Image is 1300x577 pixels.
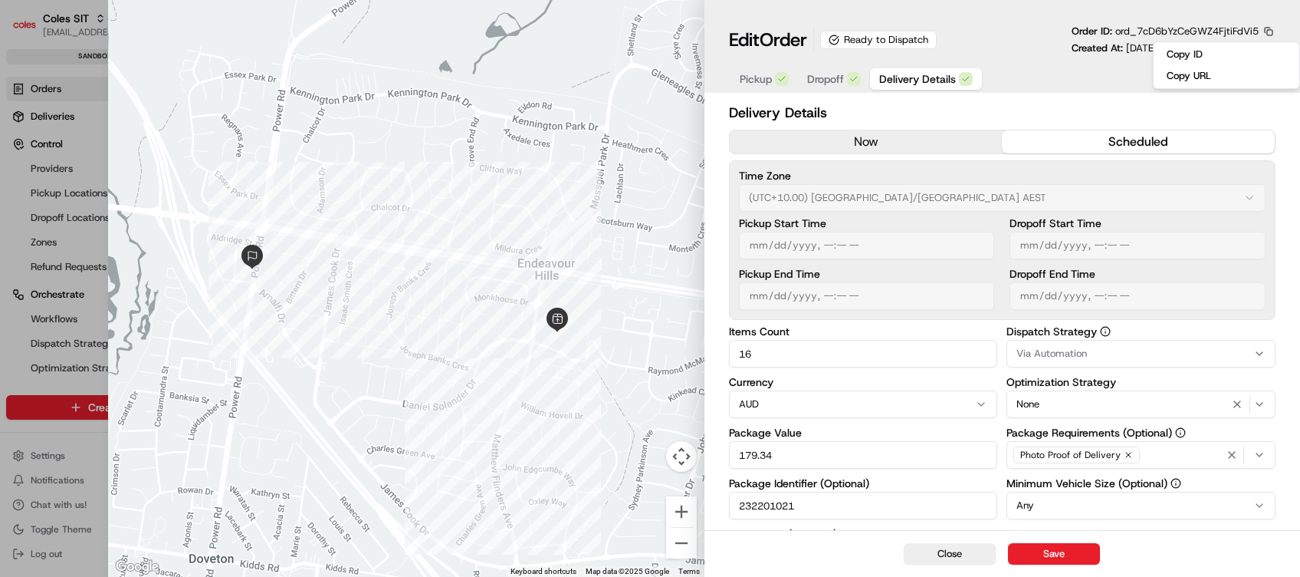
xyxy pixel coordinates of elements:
label: Dropoff Start Time [1009,218,1266,229]
button: Close [904,543,996,565]
p: Created At: [1072,41,1187,55]
input: Enter package value [729,441,998,469]
label: Optimization Strategy [1006,377,1275,387]
button: Dispatch Strategy [1100,326,1111,337]
h1: Edit [729,28,807,52]
button: Map camera controls [666,441,697,472]
span: [DATE] 14:50 [1126,41,1187,54]
span: ord_7cD6bYzCeGWZ4FjtiFdVi5 [1115,25,1259,38]
span: Delivery Details [879,71,956,87]
button: Photo Proof of Delivery [1006,441,1275,469]
button: Zoom out [666,528,697,559]
span: Photo Proof of Delivery [1020,449,1121,461]
button: Zoom in [666,496,697,527]
label: Driver Tip [1006,529,1275,539]
span: Pickup [740,71,772,87]
button: Minimum Vehicle Size (Optional) [1170,478,1181,489]
a: Open this area in Google Maps (opens a new window) [112,557,162,577]
button: Copy URL [1157,67,1296,85]
label: Currency [729,377,998,387]
label: Pickup End Time [739,269,995,279]
span: Dropoff [807,71,844,87]
label: Minimum Vehicle Size (Optional) [1006,478,1275,489]
input: Enter package identifier [729,492,998,519]
span: Via Automation [1016,347,1087,361]
img: Google [112,557,162,577]
p: Order ID: [1072,25,1259,38]
input: Enter items count [729,340,998,368]
label: Dropoff End Time [1009,269,1266,279]
button: Via Automation [1006,340,1275,368]
button: scheduled [1002,130,1275,153]
a: Terms (opens in new tab) [678,567,700,575]
span: None [1016,397,1039,411]
label: Description (Optional) [729,529,998,539]
button: now [730,130,1003,153]
label: Package Identifier (Optional) [729,478,998,489]
label: Pickup Start Time [739,218,995,229]
label: Package Requirements (Optional) [1006,427,1275,438]
span: Order [760,28,807,52]
h2: Delivery Details [729,102,1275,124]
label: Dispatch Strategy [1006,326,1275,337]
button: Save [1008,543,1100,565]
button: Keyboard shortcuts [510,566,576,577]
label: Time Zone [739,170,1266,181]
button: None [1006,391,1275,418]
button: Package Requirements (Optional) [1175,427,1186,438]
span: Map data ©2025 Google [586,567,669,575]
label: Items Count [729,326,998,337]
div: Ready to Dispatch [820,31,937,49]
button: Copy ID [1157,45,1296,64]
label: Package Value [729,427,998,438]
